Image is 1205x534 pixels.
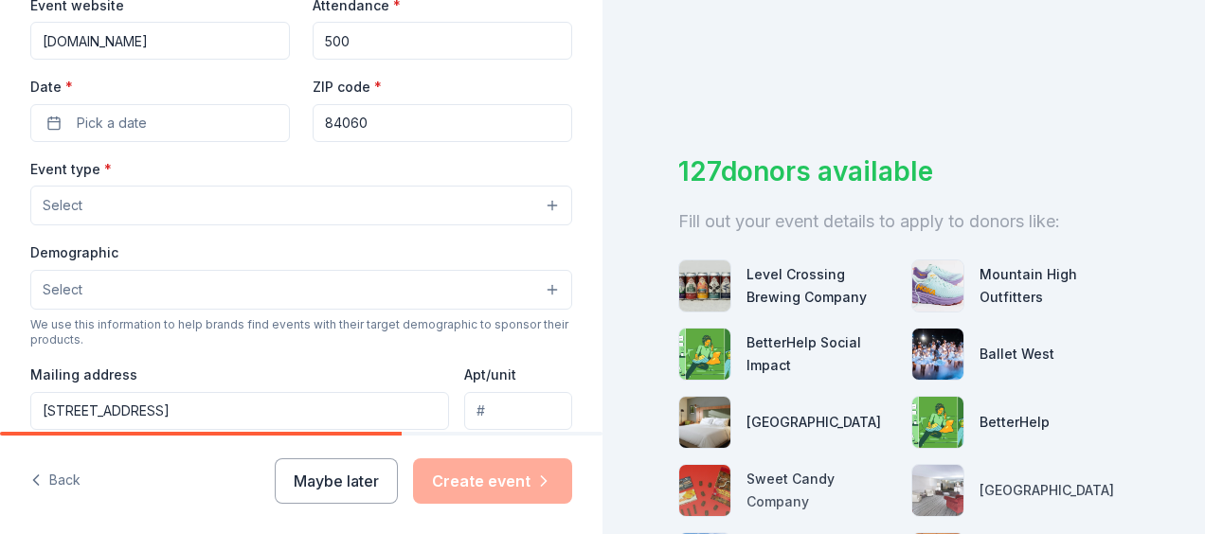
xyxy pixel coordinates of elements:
label: ZIP code [313,78,382,97]
label: Event type [30,160,112,179]
div: [GEOGRAPHIC_DATA] [746,411,881,434]
input: Enter a US address [30,392,449,430]
label: Apt/unit [464,365,516,384]
button: Pick a date [30,104,290,142]
button: Back [30,461,81,501]
span: Select [43,278,82,301]
img: photo for Ballet West [912,329,963,380]
img: photo for Mountain High Outfitters [912,260,963,311]
div: 127 donors available [678,151,1129,191]
div: Mountain High Outfitters [980,263,1129,309]
span: Select [43,194,82,217]
img: photo for Level Crossing Brewing Company [679,260,730,311]
img: photo for BetterHelp [912,397,963,448]
div: BetterHelp [980,411,1050,434]
div: Level Crossing Brewing Company [746,263,896,309]
label: Mailing address [30,365,137,384]
label: Date [30,78,290,97]
div: Fill out your event details to apply to donors like: [678,206,1129,237]
input: 20 [313,22,572,60]
span: Pick a date [77,112,147,134]
input: https://www... [30,22,290,60]
img: photo for BetterHelp Social Impact [679,329,730,380]
div: We use this information to help brands find events with their target demographic to sponsor their... [30,317,572,347]
input: 12345 (U.S. only) [313,104,572,142]
button: Select [30,270,572,310]
button: Select [30,186,572,225]
button: Maybe later [275,458,398,504]
label: Demographic [30,243,118,262]
input: # [464,392,572,430]
img: photo for Boomtown Casino Resort [679,397,730,448]
div: BetterHelp Social Impact [746,331,896,377]
div: Ballet West [980,343,1054,365]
